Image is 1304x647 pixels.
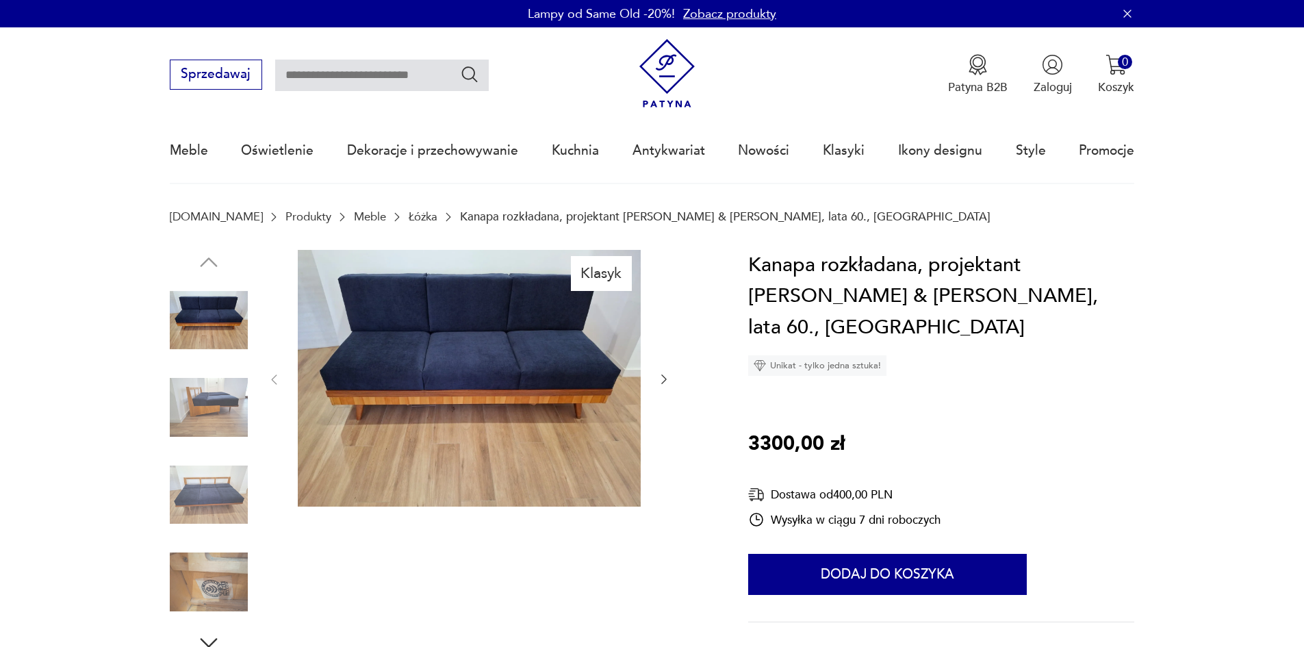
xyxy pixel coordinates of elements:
div: Wysyłka w ciągu 7 dni roboczych [748,511,941,528]
p: Zaloguj [1034,79,1072,95]
a: Ikona medaluPatyna B2B [948,54,1008,95]
img: Ikona diamentu [754,359,766,372]
div: Klasyk [571,256,632,290]
p: 3300,00 zł [748,429,845,460]
img: Ikonka użytkownika [1042,54,1063,75]
img: Ikona dostawy [748,486,765,503]
img: Zdjęcie produktu Kanapa rozkładana, projektant Lejkowski & Leśniewski, lata 60., Polska [170,456,248,534]
img: Zdjęcie produktu Kanapa rozkładana, projektant Lejkowski & Leśniewski, lata 60., Polska [170,543,248,621]
a: [DOMAIN_NAME] [170,210,263,223]
div: Unikat - tylko jedna sztuka! [748,355,886,376]
div: 0 [1118,55,1132,69]
h1: Kanapa rozkładana, projektant [PERSON_NAME] & [PERSON_NAME], lata 60., [GEOGRAPHIC_DATA] [748,250,1134,344]
button: Patyna B2B [948,54,1008,95]
p: Lampy od Same Old -20%! [528,5,675,23]
a: Style [1016,119,1046,182]
img: Zdjęcie produktu Kanapa rozkładana, projektant Lejkowski & Leśniewski, lata 60., Polska [298,250,641,507]
a: Sprzedawaj [170,70,262,81]
img: Patyna - sklep z meblami i dekoracjami vintage [632,39,702,108]
p: Kanapa rozkładana, projektant [PERSON_NAME] & [PERSON_NAME], lata 60., [GEOGRAPHIC_DATA] [460,210,990,223]
p: Koszyk [1098,79,1134,95]
button: Dodaj do koszyka [748,554,1027,595]
div: Dostawa od 400,00 PLN [748,486,941,503]
button: Zaloguj [1034,54,1072,95]
img: Zdjęcie produktu Kanapa rozkładana, projektant Lejkowski & Leśniewski, lata 60., Polska [170,368,248,446]
a: Nowości [738,119,789,182]
a: Zobacz produkty [683,5,776,23]
img: Zdjęcie produktu Kanapa rozkładana, projektant Lejkowski & Leśniewski, lata 60., Polska [170,281,248,359]
a: Produkty [285,210,331,223]
a: Klasyki [823,119,865,182]
a: Dekoracje i przechowywanie [347,119,518,182]
a: Meble [170,119,208,182]
a: Ikony designu [898,119,982,182]
a: Oświetlenie [241,119,314,182]
a: Kuchnia [552,119,599,182]
img: Ikona medalu [967,54,988,75]
button: Szukaj [460,64,480,84]
p: Patyna B2B [948,79,1008,95]
img: Ikona koszyka [1105,54,1127,75]
a: Antykwariat [632,119,705,182]
a: Promocje [1079,119,1134,182]
a: Łóżka [409,210,437,223]
button: Sprzedawaj [170,60,262,90]
button: 0Koszyk [1098,54,1134,95]
a: Meble [354,210,386,223]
